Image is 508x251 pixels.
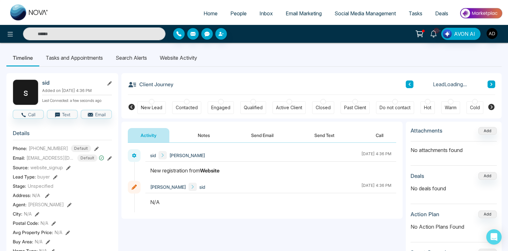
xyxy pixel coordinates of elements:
[150,152,156,159] span: sid
[259,10,273,17] span: Inbox
[244,104,263,111] div: Qualified
[411,173,424,179] h3: Deals
[211,104,230,111] div: Engaged
[433,80,467,88] span: Lead Loading...
[458,6,504,20] img: Market-place.gif
[224,7,253,19] a: People
[316,104,331,111] div: Closed
[37,173,50,180] span: buyer
[13,229,53,236] span: Avg Property Price :
[454,30,475,38] span: AVON AI
[238,128,286,142] button: Send Email
[429,7,455,19] a: Deals
[487,28,497,39] img: User Avatar
[10,4,49,20] img: Nova CRM Logo
[55,229,62,236] span: N/A
[409,10,422,17] span: Tasks
[13,192,40,199] span: Address:
[13,80,38,105] div: s
[47,110,78,119] button: Text
[13,145,27,152] span: Phone:
[328,7,402,19] a: Social Media Management
[176,104,198,111] div: Contacted
[361,183,391,191] div: [DATE] 4:36 PM
[445,104,457,111] div: Warm
[13,183,26,189] span: Stage:
[478,128,497,133] span: Add
[411,127,443,134] h3: Attachments
[13,220,39,226] span: Postal Code :
[29,145,68,152] span: [PHONE_NUMBER]
[30,164,63,171] span: website_signup
[380,104,411,111] div: Do not contact
[424,104,431,111] div: Hot
[478,172,497,180] button: Add
[77,155,97,162] span: Default
[411,185,497,192] p: No deals found
[13,201,27,208] span: Agent:
[13,155,25,161] span: Email:
[150,184,186,190] span: [PERSON_NAME]
[411,223,497,231] p: No Action Plans Found
[335,10,396,17] span: Social Media Management
[141,104,162,111] div: New Lead
[286,10,322,17] span: Email Marketing
[434,28,439,34] span: 10+
[279,7,328,19] a: Email Marketing
[361,151,391,159] div: [DATE] 4:36 PM
[443,29,452,38] img: Lead Flow
[185,128,223,142] button: Notes
[169,152,205,159] span: [PERSON_NAME]
[28,201,64,208] span: [PERSON_NAME]
[230,10,247,17] span: People
[42,80,102,86] h2: sid
[470,104,480,111] div: Cold
[435,10,448,17] span: Deals
[204,10,218,17] span: Home
[199,184,205,190] span: sid
[197,7,224,19] a: Home
[81,110,112,119] button: Email
[24,210,32,217] span: N/A
[478,210,497,218] button: Add
[13,130,112,140] h3: Details
[42,96,112,103] p: Last Connected: a few seconds ago
[128,128,169,142] button: Activity
[13,238,33,245] span: Buy Area :
[41,220,48,226] span: N/A
[27,155,74,161] span: [EMAIL_ADDRESS][DOMAIN_NAME]
[302,128,347,142] button: Send Text
[128,80,173,89] h3: Client Journey
[71,145,91,152] span: Default
[13,210,22,217] span: City :
[32,193,40,198] span: N/A
[109,49,153,66] li: Search Alerts
[6,49,39,66] li: Timeline
[344,104,366,111] div: Past Client
[39,49,109,66] li: Tasks and Appointments
[486,229,502,245] div: Open Intercom Messenger
[276,104,302,111] div: Active Client
[35,238,42,245] span: N/A
[28,183,53,189] span: Unspecified
[13,164,29,171] span: Source:
[411,211,439,217] h3: Action Plan
[411,141,497,154] p: No attachments found
[426,28,441,39] a: 10+
[253,7,279,19] a: Inbox
[363,128,396,142] button: Call
[153,49,204,66] li: Website Activity
[13,173,36,180] span: Lead Type:
[42,88,112,94] p: Added on [DATE] 4:36 PM
[478,127,497,135] button: Add
[13,110,44,119] button: Call
[402,7,429,19] a: Tasks
[441,28,481,40] button: AVON AI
